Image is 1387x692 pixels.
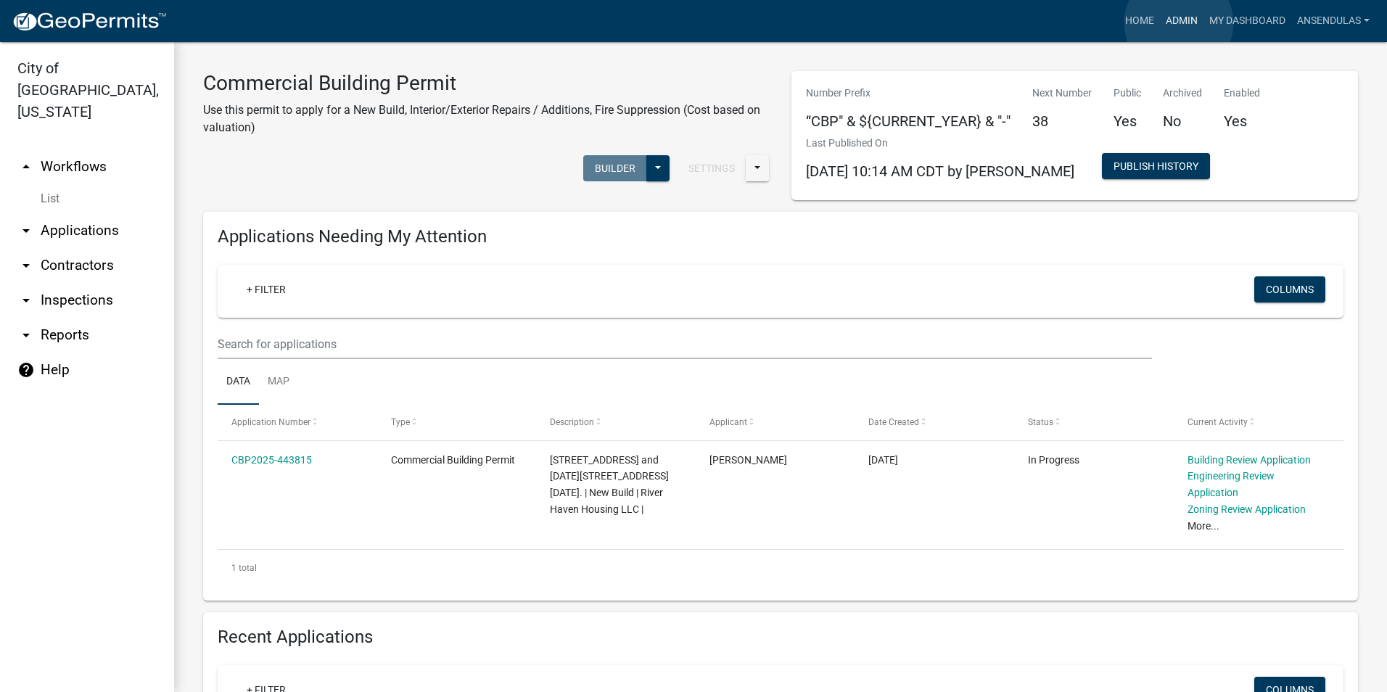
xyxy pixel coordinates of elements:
[550,454,669,515] span: 1800 North Highland Avenue and 1425-1625 Maplewood Drive. | New Build | River Haven Housing LLC |
[391,417,410,427] span: Type
[17,361,35,379] i: help
[1188,520,1219,532] a: More...
[1032,86,1092,101] p: Next Number
[806,162,1074,180] span: [DATE] 10:14 AM CDT by [PERSON_NAME]
[1114,112,1141,130] h5: Yes
[231,454,312,466] a: CBP2025-443815
[203,102,770,136] p: Use this permit to apply for a New Build, Interior/Exterior Repairs / Additions, Fire Suppression...
[1203,7,1291,35] a: My Dashboard
[17,257,35,274] i: arrow_drop_down
[259,359,298,405] a: Map
[550,417,594,427] span: Description
[868,417,919,427] span: Date Created
[1028,454,1079,466] span: In Progress
[1224,86,1260,101] p: Enabled
[1119,7,1160,35] a: Home
[1291,7,1375,35] a: ansendulas
[17,292,35,309] i: arrow_drop_down
[677,155,746,181] button: Settings
[806,86,1011,101] p: Number Prefix
[536,405,696,440] datatable-header-cell: Description
[218,329,1152,359] input: Search for applications
[1188,503,1306,515] a: Zoning Review Application
[1224,112,1260,130] h5: Yes
[203,71,770,96] h3: Commercial Building Permit
[583,155,647,181] button: Builder
[235,276,297,302] a: + Filter
[1102,162,1210,173] wm-modal-confirm: Workflow Publish History
[1188,454,1311,466] a: Building Review Application
[1188,417,1248,427] span: Current Activity
[1163,86,1202,101] p: Archived
[806,136,1074,151] p: Last Published On
[1028,417,1053,427] span: Status
[218,405,377,440] datatable-header-cell: Application Number
[218,550,1343,586] div: 1 total
[806,112,1011,130] h5: “CBP" & ${CURRENT_YEAR} & "-"
[17,222,35,239] i: arrow_drop_down
[218,627,1343,648] h4: Recent Applications
[1254,276,1325,302] button: Columns
[696,405,855,440] datatable-header-cell: Applicant
[1163,112,1202,130] h5: No
[855,405,1014,440] datatable-header-cell: Date Created
[1173,405,1333,440] datatable-header-cell: Current Activity
[1014,405,1174,440] datatable-header-cell: Status
[17,158,35,176] i: arrow_drop_up
[231,417,310,427] span: Application Number
[1032,112,1092,130] h5: 38
[868,454,898,466] span: 07/01/2025
[377,405,537,440] datatable-header-cell: Type
[709,454,787,466] span: Dean Madagan
[218,359,259,405] a: Data
[218,226,1343,247] h4: Applications Needing My Attention
[17,326,35,344] i: arrow_drop_down
[391,454,515,466] span: Commercial Building Permit
[709,417,747,427] span: Applicant
[1114,86,1141,101] p: Public
[1102,153,1210,179] button: Publish History
[1160,7,1203,35] a: Admin
[1188,470,1275,498] a: Engineering Review Application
